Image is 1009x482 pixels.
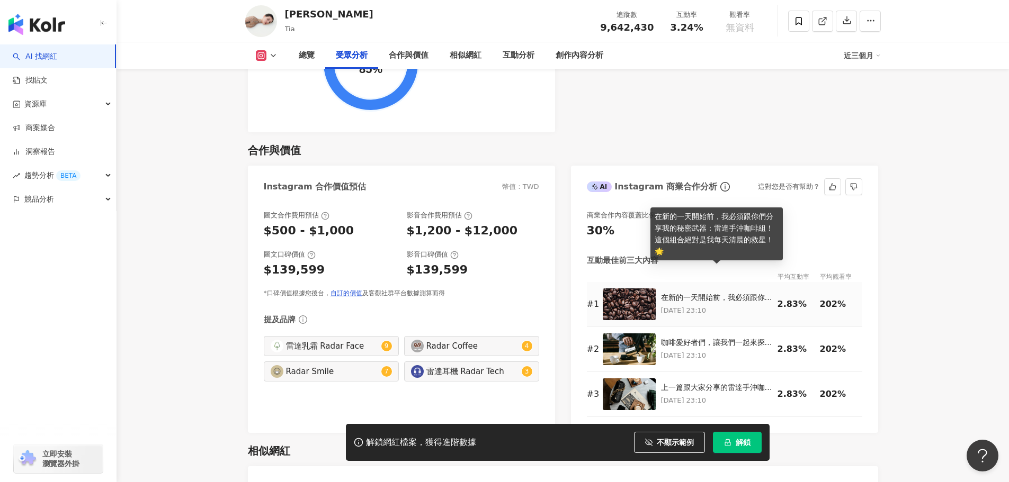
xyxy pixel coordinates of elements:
div: 合作與價值 [248,143,301,158]
div: 幣值：TWD [502,182,539,192]
div: [PERSON_NAME] [285,7,373,21]
div: $1,200 - $12,000 [407,223,518,239]
div: AI [587,181,612,192]
div: $500 - $1,000 [264,223,354,239]
a: 自訂的價值 [331,289,362,297]
img: KOL Avatar [245,5,277,37]
img: KOL Avatar [271,340,283,352]
div: 在新的一天開始前，我必須跟你們分享我的秘密武器：雷達手沖咖啡組！這個組合絕對是我每天清晨的救星！🌟 [661,293,772,303]
img: KOL Avatar [411,365,424,378]
div: 提及品牌 [264,314,296,325]
span: 趨勢分析 [24,163,81,187]
a: 洞察報告 [13,147,55,157]
sup: 3 [522,366,532,377]
img: logo [8,14,65,35]
div: 互動最佳前三大內容 [587,255,658,266]
div: 受眾分析 [336,49,368,62]
div: # 1 [587,298,597,310]
div: 雷達乳霜 Radar Face [286,340,379,352]
div: Radar Smile [286,366,379,377]
div: 2.83% [778,388,815,400]
div: 平均互動率 [778,271,820,282]
div: 商業合作內容覆蓋比例 [587,211,656,220]
div: 創作內容分析 [556,49,603,62]
div: 202% [820,388,857,400]
span: lock [724,439,731,446]
div: 上一篇跟大家分享的雷達手沖咖啡，經過我的爭取，廠商決定提供更新的優惠給大家！ [661,383,772,393]
div: 圖文口碑價值 [264,250,316,259]
div: # 3 [587,388,597,400]
div: Instagram 商業合作分析 [587,181,717,193]
a: 找貼文 [13,75,48,86]
div: 圖文合作費用預估 [264,211,329,220]
div: 追蹤數 [600,10,654,20]
span: info-circle [719,180,731,193]
span: 9,642,430 [600,22,654,33]
div: 咖啡愛好者們，讓我們一起來探索雷達手沖咖啡的魅力吧！這是一種獨特而迷人的咖啡沖煮方式，讓我們一起揭開它的神秘面紗。 [661,338,772,348]
div: 總覽 [299,49,315,62]
span: 立即安裝 瀏覽器外掛 [42,449,79,468]
span: like [829,183,836,190]
div: $139,599 [407,262,468,278]
div: 近三個月 [844,47,881,64]
div: 2.83% [778,298,815,310]
div: 相似網紅 [450,49,481,62]
div: 202% [820,298,857,310]
img: KOL Avatar [271,365,283,378]
div: 202% [820,343,857,355]
span: 解鎖 [736,438,751,447]
span: 競品分析 [24,187,54,211]
img: 上一篇跟大家分享的雷達手沖咖啡，經過我的爭取，廠商決定提供更新的優惠給大家！ [603,378,656,410]
span: 3 [525,368,529,375]
div: 互動分析 [503,49,534,62]
div: 雷達耳機 Radar Tech [426,366,519,377]
span: 無資料 [726,22,754,33]
div: 合作與價值 [389,49,428,62]
span: rise [13,172,20,179]
div: 影音合作費用預估 [407,211,472,220]
span: info-circle [297,314,309,325]
p: [DATE] 23:10 [661,305,772,316]
span: 9 [385,342,389,350]
button: 不顯示範例 [634,432,705,453]
img: 咖啡愛好者們，讓我們一起來探索雷達手沖咖啡的魅力吧！這是一種獨特而迷人的咖啡沖煮方式，讓我們一起揭開它的神秘面紗。 [603,333,656,365]
div: 在新的一天開始前，我必須跟你們分享我的秘密武器：雷達手沖咖啡組！這個組合絕對是我每天清晨的救星！🌟 [650,207,783,260]
p: [DATE] 23:10 [661,350,772,361]
img: chrome extension [17,450,38,467]
a: chrome extension立即安裝 瀏覽器外掛 [14,444,103,473]
span: 資源庫 [24,92,47,116]
div: 影音口碑價值 [407,250,459,259]
div: 2.83% [778,343,815,355]
img: KOL Avatar [411,340,424,352]
span: 3.24% [670,22,703,33]
div: # 2 [587,343,597,355]
span: 不顯示範例 [657,438,694,447]
div: *口碑價值根據您後台， 及客觀社群平台數據測算而得 [264,289,539,298]
div: 30% [587,223,615,239]
span: Tia [285,25,295,33]
div: 平均觀看率 [820,271,862,282]
div: Radar Coffee [426,340,519,352]
span: 4 [525,342,529,350]
span: 7 [385,368,389,375]
sup: 9 [381,341,392,351]
sup: 7 [381,366,392,377]
span: dislike [850,183,858,190]
div: Instagram 合作價值預估 [264,181,367,193]
sup: 4 [522,341,532,351]
div: 互動率 [667,10,707,20]
a: 商案媒合 [13,123,55,133]
div: 這對您是否有幫助？ [758,179,820,195]
div: 解鎖網紅檔案，獲得進階數據 [366,437,476,448]
img: 在新的一天開始前，我必須跟你們分享我的秘密武器：雷達手沖咖啡組！這個組合絕對是我每天清晨的救星！🌟 [603,288,656,320]
div: $139,599 [264,262,325,278]
div: 觀看率 [720,10,760,20]
a: searchAI 找網紅 [13,51,57,62]
p: [DATE] 23:10 [661,395,772,406]
button: 解鎖 [713,432,762,453]
div: BETA [56,170,81,181]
